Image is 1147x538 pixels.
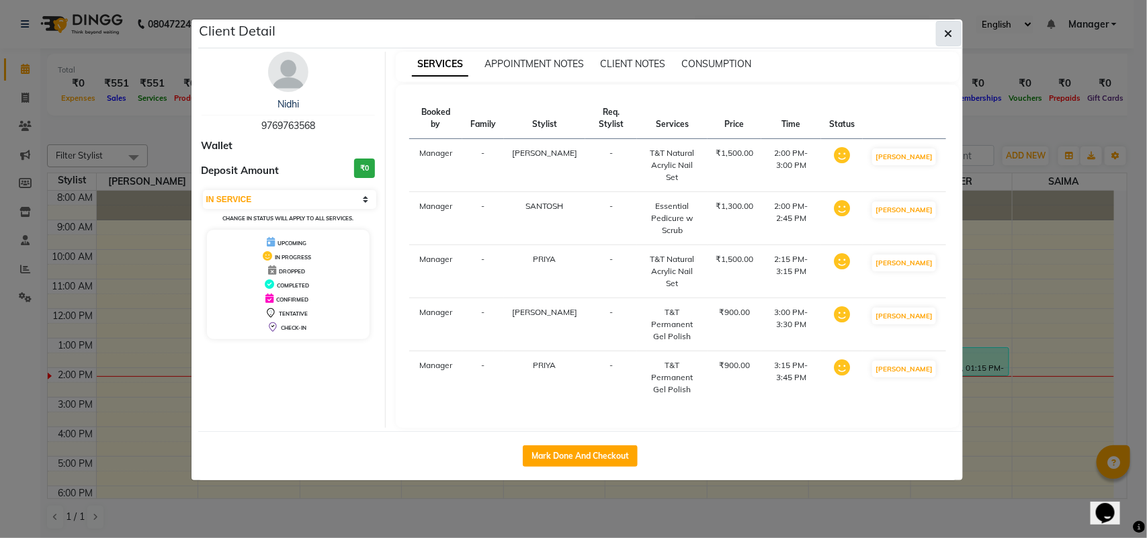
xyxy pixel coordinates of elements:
span: CONSUMPTION [681,58,751,70]
th: Family [462,98,504,139]
td: - [585,298,637,351]
td: 3:15 PM-3:45 PM [761,351,822,404]
small: Change in status will apply to all services. [222,215,353,222]
div: T&T Permanent Gel Polish [645,359,699,396]
td: - [462,298,504,351]
td: 2:00 PM-2:45 PM [761,192,822,245]
span: [PERSON_NAME] [512,148,577,158]
span: PRIYA [534,254,556,264]
th: Req. Stylist [585,98,637,139]
h5: Client Detail [200,21,276,41]
div: ₹1,500.00 [716,253,753,265]
td: - [462,192,504,245]
span: 9769763568 [261,120,315,132]
div: Essential Pedicure w Scrub [645,200,699,236]
td: 2:00 PM-3:00 PM [761,139,822,192]
button: [PERSON_NAME] [872,255,936,271]
button: [PERSON_NAME] [872,361,936,377]
div: ₹900.00 [716,306,753,318]
img: avatar [268,52,308,92]
td: - [585,351,637,404]
th: Price [708,98,761,139]
td: Manager [409,298,462,351]
td: 2:15 PM-3:15 PM [761,245,822,298]
span: Deposit Amount [202,163,280,179]
button: [PERSON_NAME] [872,201,936,218]
span: SANTOSH [526,201,564,211]
div: ₹900.00 [716,359,753,371]
td: - [585,192,637,245]
span: APPOINTMENT NOTES [484,58,584,70]
span: Wallet [202,138,233,154]
td: Manager [409,245,462,298]
td: Manager [409,139,462,192]
span: IN PROGRESS [275,254,311,261]
span: DROPPED [279,268,305,275]
span: [PERSON_NAME] [512,307,577,317]
span: TENTATIVE [279,310,308,317]
div: ₹1,500.00 [716,147,753,159]
span: UPCOMING [278,240,306,246]
span: CONFIRMED [276,296,308,303]
div: T&T Permanent Gel Polish [645,306,699,343]
th: Booked by [409,98,462,139]
th: Services [637,98,708,139]
td: Manager [409,192,462,245]
th: Time [761,98,822,139]
td: Manager [409,351,462,404]
span: CHECK-IN [281,324,306,331]
td: - [462,351,504,404]
td: - [462,139,504,192]
button: Mark Done And Checkout [523,445,638,467]
div: T&T Natural Acrylic Nail Set [645,253,699,289]
td: - [585,245,637,298]
button: [PERSON_NAME] [872,308,936,324]
span: COMPLETED [277,282,309,289]
th: Stylist [504,98,585,139]
th: Status [821,98,863,139]
span: CLIENT NOTES [600,58,665,70]
h3: ₹0 [354,159,375,178]
span: PRIYA [534,360,556,370]
div: T&T Natural Acrylic Nail Set [645,147,699,183]
td: - [585,139,637,192]
a: Nidhi [278,98,299,110]
td: 3:00 PM-3:30 PM [761,298,822,351]
td: - [462,245,504,298]
span: SERVICES [412,52,468,77]
iframe: chat widget [1091,484,1134,525]
button: [PERSON_NAME] [872,148,936,165]
div: ₹1,300.00 [716,200,753,212]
